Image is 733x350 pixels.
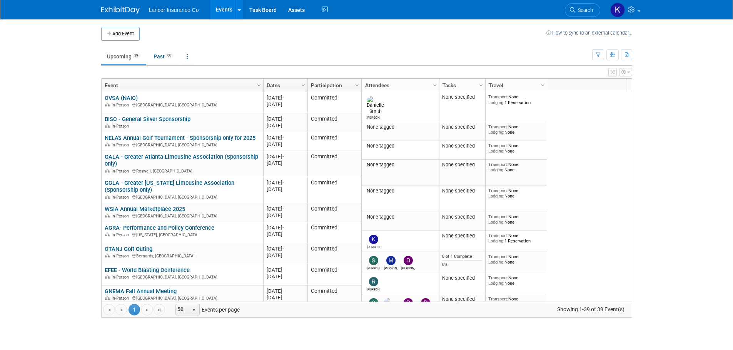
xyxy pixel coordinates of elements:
[105,143,110,146] img: In-Person Event
[307,264,361,285] td: Committed
[165,53,174,58] span: 60
[488,280,504,286] span: Lodging:
[488,214,544,225] div: None None
[129,304,140,315] span: 1
[112,195,131,200] span: In-Person
[115,304,127,315] a: Go to the previous page
[488,124,508,129] span: Transport:
[488,233,508,238] span: Transport:
[404,298,413,307] img: Dennis Kelly
[101,7,140,14] img: ExhibitDay
[282,225,284,231] span: -
[282,288,284,294] span: -
[105,79,258,92] a: Event
[369,298,378,307] img: Steven O'Shea
[267,206,304,212] div: [DATE]
[488,259,504,265] span: Lodging:
[105,232,110,236] img: In-Person Event
[488,188,544,199] div: None None
[478,82,484,88] span: Column Settings
[488,219,504,225] span: Lodging:
[488,238,504,244] span: Lodging:
[267,179,304,186] div: [DATE]
[256,82,262,88] span: Column Settings
[101,27,140,41] button: Add Event
[488,193,504,199] span: Lodging:
[154,304,165,315] a: Go to the last page
[105,296,110,300] img: In-Person Event
[105,116,190,123] a: BISC - General Silver Sponsorship
[105,252,260,259] div: Bernards, [GEOGRAPHIC_DATA]
[105,245,152,252] a: CTANJ Golf Outing
[369,235,378,244] img: kathy egan
[267,231,304,237] div: [DATE]
[442,296,482,302] div: None specified
[354,82,360,88] span: Column Settings
[105,179,234,194] a: GCLA - Greater [US_STATE] Limousine Association (Sponsorship only)
[148,49,179,64] a: Past60
[105,212,260,219] div: [GEOGRAPHIC_DATA], [GEOGRAPHIC_DATA]
[105,95,138,101] a: CVSA (NAIC)
[112,169,131,174] span: In-Person
[118,307,124,313] span: Go to the previous page
[488,254,508,259] span: Transport:
[105,275,110,279] img: In-Person Event
[267,101,304,108] div: [DATE]
[112,232,131,237] span: In-Person
[307,177,361,203] td: Committed
[442,233,482,239] div: None specified
[105,153,258,168] a: GALA - Greater Atlanta Limousine Association (Sponsorship only)
[488,94,508,100] span: Transport:
[299,79,307,90] a: Column Settings
[365,79,434,92] a: Attendees
[112,103,131,108] span: In-Person
[488,275,508,280] span: Transport:
[105,169,110,173] img: In-Person Event
[488,129,504,135] span: Lodging:
[421,298,430,307] img: Dana Turilli
[267,273,304,280] div: [DATE]
[442,162,482,168] div: None specified
[282,154,284,159] span: -
[101,49,146,64] a: Upcoming39
[488,188,508,193] span: Transport:
[488,296,544,307] div: None 5 Reservations
[267,252,304,259] div: [DATE]
[365,214,436,220] div: None tagged
[112,214,131,219] span: In-Person
[282,267,284,273] span: -
[488,143,508,148] span: Transport:
[404,256,413,265] img: Dennis Kelly
[267,153,304,160] div: [DATE]
[105,288,177,295] a: GNEMA Fall Annual Meeting
[442,262,482,267] div: 0%
[112,254,131,259] span: In-Person
[442,188,482,194] div: None specified
[401,265,415,270] div: Dennis Kelly
[105,103,110,106] img: In-Person Event
[442,214,482,220] div: None specified
[488,124,544,135] div: None None
[267,160,304,166] div: [DATE]
[282,95,284,101] span: -
[488,148,504,154] span: Lodging:
[488,233,544,244] div: None 1 Reservation
[105,141,260,148] div: [GEOGRAPHIC_DATA], [GEOGRAPHIC_DATA]
[546,30,632,36] a: How to sync to an external calendar...
[384,265,397,270] div: Matt Mushorn
[267,116,304,122] div: [DATE]
[132,53,140,58] span: 39
[267,245,304,252] div: [DATE]
[442,124,482,130] div: None specified
[112,124,131,129] span: In-Person
[282,206,284,212] span: -
[488,143,544,154] div: None None
[105,274,260,280] div: [GEOGRAPHIC_DATA], [GEOGRAPHIC_DATA]
[105,194,260,200] div: [GEOGRAPHIC_DATA], [GEOGRAPHIC_DATA]
[442,254,482,259] div: 0 of 1 Complete
[442,275,482,281] div: None specified
[255,79,263,90] a: Column Settings
[300,82,306,88] span: Column Settings
[112,275,131,280] span: In-Person
[307,285,361,323] td: Committed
